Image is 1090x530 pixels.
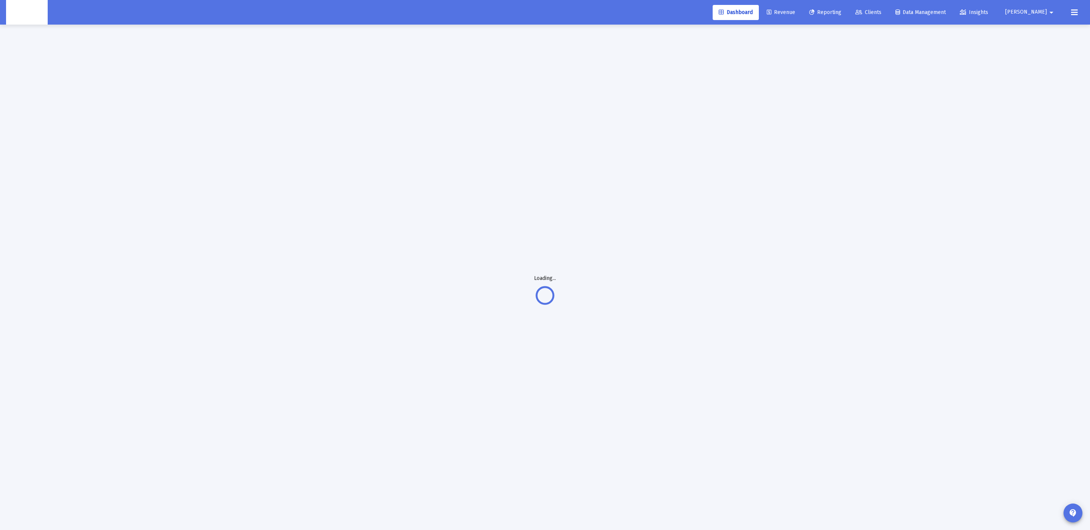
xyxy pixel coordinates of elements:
[855,9,881,16] span: Clients
[809,9,841,16] span: Reporting
[761,5,801,20] a: Revenue
[1005,9,1047,16] span: [PERSON_NAME]
[889,5,952,20] a: Data Management
[719,9,753,16] span: Dashboard
[960,9,988,16] span: Insights
[713,5,759,20] a: Dashboard
[996,5,1065,20] button: [PERSON_NAME]
[895,9,946,16] span: Data Management
[1068,508,1078,518] mat-icon: contact_support
[1047,5,1056,20] mat-icon: arrow_drop_down
[954,5,994,20] a: Insights
[12,5,42,20] img: Dashboard
[803,5,847,20] a: Reporting
[767,9,795,16] span: Revenue
[849,5,888,20] a: Clients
